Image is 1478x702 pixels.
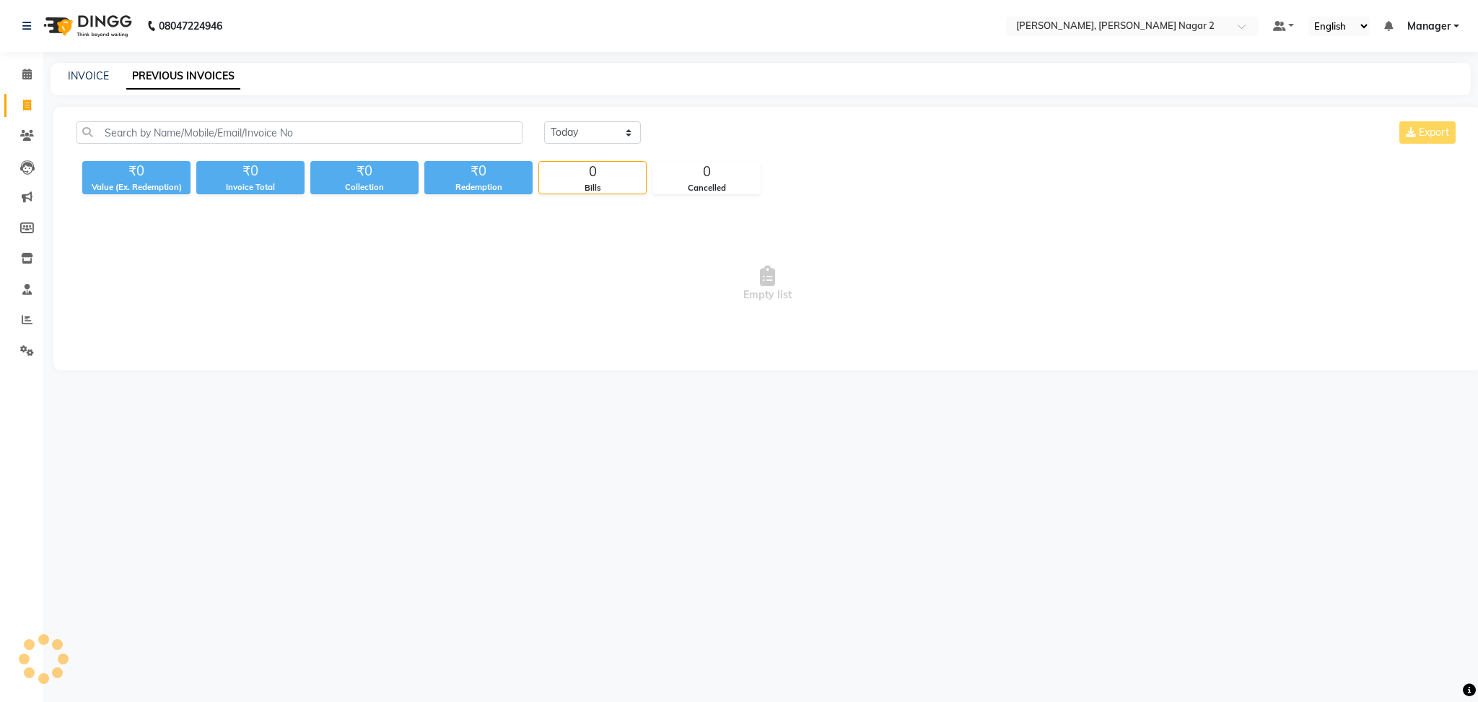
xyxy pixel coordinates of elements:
[82,181,191,194] div: Value (Ex. Redemption)
[653,182,760,194] div: Cancelled
[653,162,760,182] div: 0
[37,6,136,46] img: logo
[539,162,646,182] div: 0
[310,181,419,194] div: Collection
[196,181,305,194] div: Invoice Total
[424,181,533,194] div: Redemption
[76,121,522,144] input: Search by Name/Mobile/Email/Invoice No
[76,212,1459,356] span: Empty list
[196,161,305,181] div: ₹0
[126,64,240,90] a: PREVIOUS INVOICES
[424,161,533,181] div: ₹0
[539,182,646,194] div: Bills
[310,161,419,181] div: ₹0
[68,69,109,82] a: INVOICE
[1407,19,1451,34] span: Manager
[159,6,222,46] b: 08047224946
[82,161,191,181] div: ₹0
